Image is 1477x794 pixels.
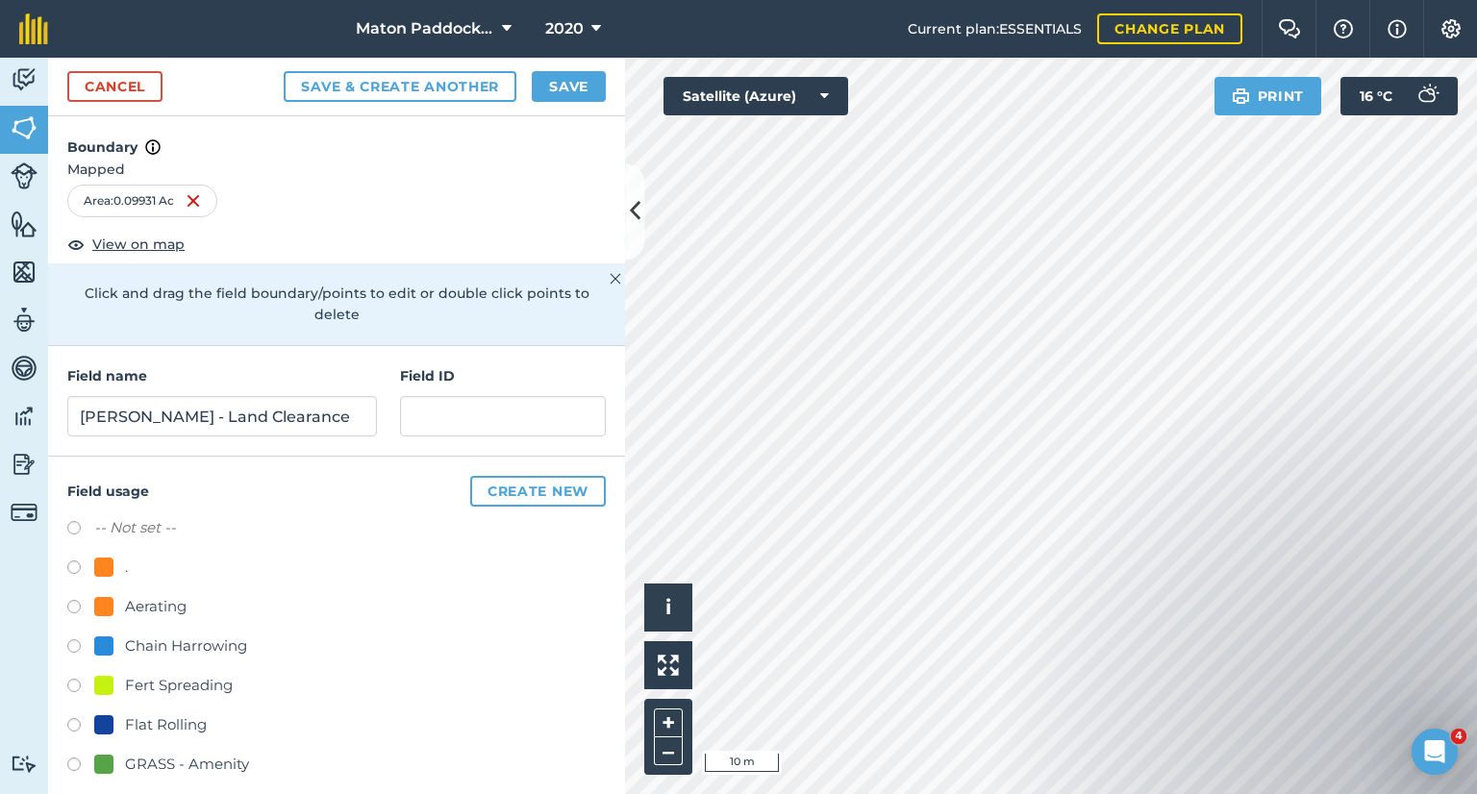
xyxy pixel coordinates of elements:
button: Save [532,71,606,102]
img: svg+xml;base64,PHN2ZyB4bWxucz0iaHR0cDovL3d3dy53My5vcmcvMjAwMC9zdmciIHdpZHRoPSIxNyIgaGVpZ2h0PSIxNy... [1388,17,1407,40]
img: svg+xml;base64,PHN2ZyB4bWxucz0iaHR0cDovL3d3dy53My5vcmcvMjAwMC9zdmciIHdpZHRoPSIxOCIgaGVpZ2h0PSIyNC... [67,233,85,256]
img: A question mark icon [1332,19,1355,38]
h4: Field ID [400,365,606,386]
div: Area : 0.09931 Ac [67,185,217,217]
iframe: Intercom live chat [1412,729,1458,775]
button: Print [1214,77,1322,115]
div: Chain Harrowing [125,634,247,658]
img: svg+xml;base64,PD94bWwgdmVyc2lvbj0iMS4wIiBlbmNvZGluZz0idXRmLTgiPz4KPCEtLSBHZW5lcmF0b3I6IEFkb2JlIE... [11,499,38,526]
img: svg+xml;base64,PD94bWwgdmVyc2lvbj0iMS4wIiBlbmNvZGluZz0idXRmLTgiPz4KPCEtLSBHZW5lcmF0b3I6IEFkb2JlIE... [11,354,38,383]
p: Click and drag the field boundary/points to edit or double click points to delete [67,283,606,326]
img: svg+xml;base64,PD94bWwgdmVyc2lvbj0iMS4wIiBlbmNvZGluZz0idXRmLTgiPz4KPCEtLSBHZW5lcmF0b3I6IEFkb2JlIE... [11,755,38,773]
img: svg+xml;base64,PD94bWwgdmVyc2lvbj0iMS4wIiBlbmNvZGluZz0idXRmLTgiPz4KPCEtLSBHZW5lcmF0b3I6IEFkb2JlIE... [11,65,38,94]
h4: Boundary [48,116,625,159]
span: i [665,595,671,619]
span: Current plan : ESSENTIALS [908,18,1082,39]
button: i [644,583,692,632]
h4: Field name [67,365,377,386]
span: 2020 [545,17,584,40]
div: Flat Rolling [125,713,207,736]
span: 16 ° C [1360,77,1392,115]
img: Four arrows, one pointing top left, one top right, one bottom right and the last bottom left [658,655,679,676]
img: svg+xml;base64,PHN2ZyB4bWxucz0iaHR0cDovL3d3dy53My5vcmcvMjAwMC9zdmciIHdpZHRoPSI1NiIgaGVpZ2h0PSI2MC... [11,258,38,286]
a: Change plan [1097,13,1242,44]
button: + [654,708,683,737]
img: svg+xml;base64,PD94bWwgdmVyc2lvbj0iMS4wIiBlbmNvZGluZz0idXRmLTgiPz4KPCEtLSBHZW5lcmF0b3I6IEFkb2JlIE... [11,162,38,189]
div: . [125,556,128,579]
button: Create new [470,476,606,507]
span: 4 [1451,729,1466,744]
label: -- Not set -- [94,516,176,539]
div: GRASS - Amenity [125,753,249,776]
h4: Field usage [67,476,606,507]
img: Two speech bubbles overlapping with the left bubble in the forefront [1278,19,1301,38]
img: svg+xml;base64,PHN2ZyB4bWxucz0iaHR0cDovL3d3dy53My5vcmcvMjAwMC9zdmciIHdpZHRoPSIxNiIgaGVpZ2h0PSIyNC... [186,189,201,212]
button: 16 °C [1340,77,1458,115]
button: View on map [67,233,185,256]
span: Maton Paddock Care [356,17,494,40]
img: svg+xml;base64,PHN2ZyB4bWxucz0iaHR0cDovL3d3dy53My5vcmcvMjAwMC9zdmciIHdpZHRoPSIxNyIgaGVpZ2h0PSIxNy... [145,136,161,159]
img: fieldmargin Logo [19,13,48,44]
div: Fert Spreading [125,674,233,697]
img: svg+xml;base64,PD94bWwgdmVyc2lvbj0iMS4wIiBlbmNvZGluZz0idXRmLTgiPz4KPCEtLSBHZW5lcmF0b3I6IEFkb2JlIE... [11,450,38,479]
img: svg+xml;base64,PHN2ZyB4bWxucz0iaHR0cDovL3d3dy53My5vcmcvMjAwMC9zdmciIHdpZHRoPSI1NiIgaGVpZ2h0PSI2MC... [11,113,38,142]
div: Aerating [125,595,187,618]
button: Save & Create Another [284,71,516,102]
img: svg+xml;base64,PHN2ZyB4bWxucz0iaHR0cDovL3d3dy53My5vcmcvMjAwMC9zdmciIHdpZHRoPSI1NiIgaGVpZ2h0PSI2MC... [11,210,38,238]
img: svg+xml;base64,PD94bWwgdmVyc2lvbj0iMS4wIiBlbmNvZGluZz0idXRmLTgiPz4KPCEtLSBHZW5lcmF0b3I6IEFkb2JlIE... [11,306,38,335]
img: svg+xml;base64,PD94bWwgdmVyc2lvbj0iMS4wIiBlbmNvZGluZz0idXRmLTgiPz4KPCEtLSBHZW5lcmF0b3I6IEFkb2JlIE... [1408,77,1446,115]
button: – [654,737,683,765]
img: svg+xml;base64,PD94bWwgdmVyc2lvbj0iMS4wIiBlbmNvZGluZz0idXRmLTgiPz4KPCEtLSBHZW5lcmF0b3I6IEFkb2JlIE... [11,402,38,431]
button: Satellite (Azure) [663,77,848,115]
img: A cog icon [1439,19,1463,38]
a: Cancel [67,71,163,102]
img: svg+xml;base64,PHN2ZyB4bWxucz0iaHR0cDovL3d3dy53My5vcmcvMjAwMC9zdmciIHdpZHRoPSIxOSIgaGVpZ2h0PSIyNC... [1232,85,1250,108]
span: View on map [92,234,185,255]
img: svg+xml;base64,PHN2ZyB4bWxucz0iaHR0cDovL3d3dy53My5vcmcvMjAwMC9zdmciIHdpZHRoPSIyMiIgaGVpZ2h0PSIzMC... [610,267,621,290]
span: Mapped [48,159,625,180]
